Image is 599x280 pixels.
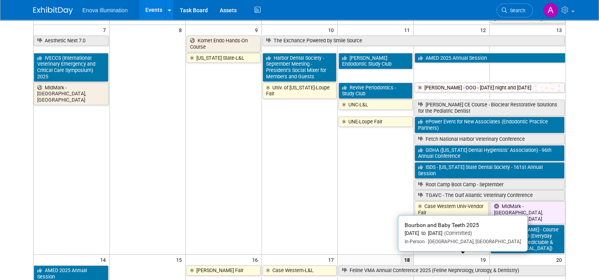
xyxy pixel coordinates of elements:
a: [US_STATE] State-L&L [186,53,261,63]
span: Enova Illumination [82,7,127,13]
a: Aesthetic Next 7.0 [34,36,108,46]
span: 13 [555,25,565,35]
span: In-Person [405,239,425,244]
span: 10 [327,25,337,35]
a: Feline VMA Annual Conference 2025 (Feline Nephrology, Urology, & Dentistry) [338,265,565,276]
a: Fetch National Harbor Veterinary Conference [415,134,565,144]
span: 16 [251,255,261,265]
a: ISDS - [US_STATE] State Dental Society - 161st Annual Session [415,162,565,178]
a: Search [496,4,533,17]
div: [DATE] to [DATE] [405,230,521,237]
a: Univ. of [US_STATE]-Loupe Fair [262,83,337,99]
span: Bourbon and Baby Teeth 2025 [405,222,479,228]
span: 15 [175,255,185,265]
a: [PERSON_NAME] Endodontic Study Club [338,53,413,69]
a: Root Camp Boot Camp - September [415,180,565,190]
span: 7 [102,25,109,35]
span: 19 [479,255,489,265]
a: Case Western-L&L [262,265,337,276]
span: 12 [479,25,489,35]
span: 18 [400,255,413,265]
a: The Exchance Powered by Smile Source [262,36,565,46]
span: 20 [555,255,565,265]
a: AMED 2025 Annual Session [415,53,565,63]
a: Case Western Univ-Vendor Fair [415,201,489,218]
span: 11 [403,25,413,35]
span: [GEOGRAPHIC_DATA], [GEOGRAPHIC_DATA] [425,239,521,244]
span: (Committed) [442,230,472,236]
a: TGAVC - The Gulf Atlantic Veterinary Conference [415,190,565,201]
a: Revive Periodontics - Study Club [338,83,413,99]
a: [PERSON_NAME] Fair [186,265,261,276]
span: 14 [99,255,109,265]
a: GDHA ([US_STATE] Dental Hygienists’ Association) - 96th Annual Conference [415,145,565,161]
a: ePower Event for New Associates (Endodontic Practice Partners) [415,117,565,133]
a: [PERSON_NAME] CE Course - Bioclear Restorative Solutions for the Pediatric Dentist [415,100,565,116]
a: Harbor Dental Society - September Meeting - President’s Social Mixer for Members and Guests [262,53,337,82]
span: 17 [327,255,337,265]
a: Komet Endo Hands-On Course [186,36,261,52]
span: 8 [178,25,185,35]
span: 9 [254,25,261,35]
a: UNE-Loupe Fair [338,117,413,127]
a: UNC-L&L [338,100,413,110]
a: [PERSON_NAME] - OOO - [DATE] night and [DATE] [415,83,565,93]
img: ExhibitDay [33,7,73,15]
span: Search [507,8,525,13]
img: Andrea Miller [543,3,558,18]
a: MidMark - [GEOGRAPHIC_DATA], [GEOGRAPHIC_DATA] [34,83,108,105]
a: IVECCS (International Veterinary Emergency and Critical Care Symposium) 2025 [34,53,108,82]
a: MidMark - [GEOGRAPHIC_DATA], [GEOGRAPHIC_DATA] [491,201,565,224]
